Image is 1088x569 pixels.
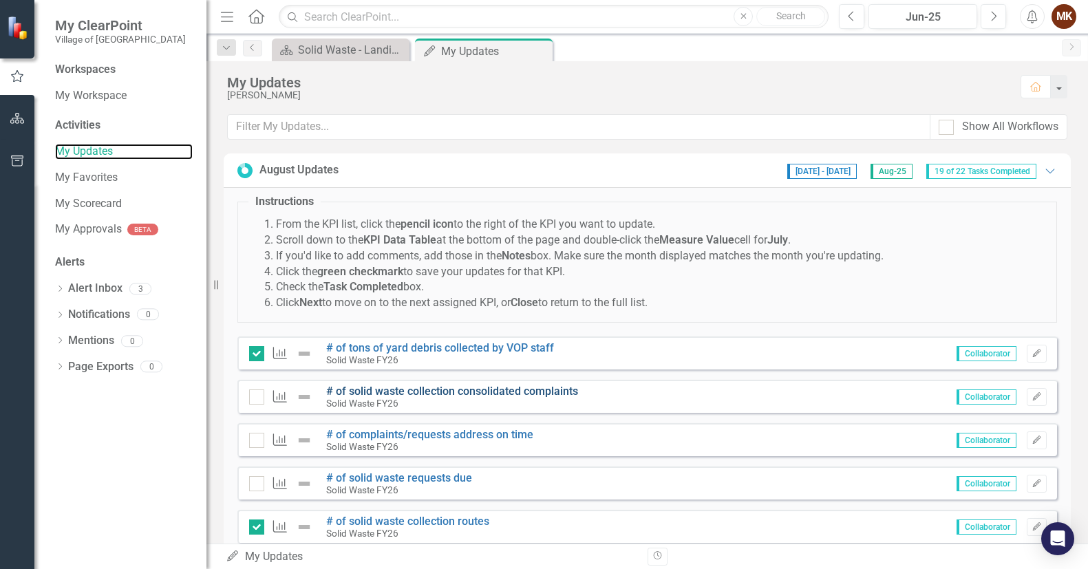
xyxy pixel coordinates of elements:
strong: July [767,233,788,246]
strong: KPI Data Table [363,233,436,246]
a: # of solid waste requests due [326,471,472,484]
small: Solid Waste FY26 [326,484,398,495]
strong: pencil icon [401,217,454,230]
a: Page Exports [68,359,134,375]
a: Notifications [68,307,130,323]
div: My Updates [441,43,549,60]
legend: Instructions [248,194,321,210]
small: Solid Waste FY26 [326,528,398,539]
strong: Next [299,296,322,309]
img: Not Defined [296,345,312,362]
a: Mentions [68,333,114,349]
li: Scroll down to the at the bottom of the page and double-click the cell for . [276,233,1046,248]
span: Collaborator [957,476,1016,491]
small: Village of [GEOGRAPHIC_DATA] [55,34,186,45]
a: My Favorites [55,170,193,186]
img: ClearPoint Strategy [7,16,31,40]
div: 0 [137,309,159,321]
img: Not Defined [296,519,312,535]
a: # of solid waste collection routes [326,515,489,528]
li: If you'd like to add comments, add those in the box. Make sure the month displayed matches the mo... [276,248,1046,264]
span: My ClearPoint [55,17,186,34]
strong: Close [511,296,538,309]
a: # of tons of yard debris collected by VOP staff [326,341,554,354]
li: From the KPI list, click the to the right of the KPI you want to update. [276,217,1046,233]
small: Solid Waste FY26 [326,398,398,409]
div: Open Intercom Messenger [1041,522,1074,555]
div: My Updates [226,549,637,565]
a: My Scorecard [55,196,193,212]
a: My Workspace [55,88,193,104]
span: Aug-25 [871,164,913,179]
div: Jun-25 [873,9,972,25]
span: [DATE] - [DATE] [787,164,857,179]
img: Not Defined [296,475,312,492]
div: 0 [121,335,143,347]
li: Click the to save your updates for that KPI. [276,264,1046,280]
div: Workspaces [55,62,116,78]
div: August Updates [259,162,339,178]
div: [PERSON_NAME] [227,90,1007,100]
strong: Task Completed [323,280,403,293]
div: Solid Waste - Landing Page [298,41,406,58]
button: Search [756,7,825,26]
button: MK [1052,4,1076,29]
button: Jun-25 [868,4,977,29]
strong: green checkmark [317,265,403,278]
a: # of complaints/requests address on time [326,428,533,441]
a: My Approvals [55,222,122,237]
span: Search [776,10,806,21]
input: Search ClearPoint... [279,5,829,29]
small: Solid Waste FY26 [326,441,398,452]
img: Not Defined [296,432,312,449]
small: Solid Waste FY26 [326,354,398,365]
span: Collaborator [957,519,1016,535]
a: Alert Inbox [68,281,122,297]
div: BETA [127,224,158,235]
div: Alerts [55,255,193,270]
div: My Updates [227,75,1007,90]
img: Not Defined [296,389,312,405]
span: 19 of 22 Tasks Completed [926,164,1036,179]
strong: Measure Value [659,233,734,246]
div: Show All Workflows [962,119,1058,135]
strong: Notes [502,249,531,262]
span: Collaborator [957,346,1016,361]
div: Activities [55,118,193,133]
div: 3 [129,283,151,294]
a: Solid Waste - Landing Page [275,41,406,58]
span: Collaborator [957,389,1016,405]
a: # of solid waste collection consolidated complaints [326,385,578,398]
li: Click to move on to the next assigned KPI, or to return to the full list. [276,295,1046,311]
li: Check the box. [276,279,1046,295]
div: 0 [140,361,162,373]
input: Filter My Updates... [227,114,930,140]
span: Collaborator [957,433,1016,448]
a: My Updates [55,144,193,160]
